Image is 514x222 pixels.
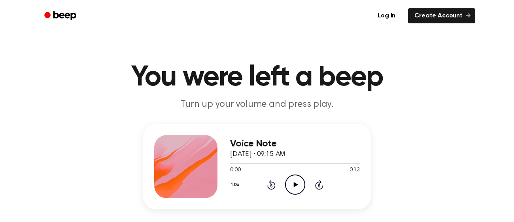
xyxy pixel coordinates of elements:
a: Log in [370,7,403,25]
h3: Voice Note [230,139,360,149]
p: Turn up your volume and press play. [105,98,409,111]
span: [DATE] · 09:15 AM [230,151,285,158]
h1: You were left a beep [55,63,459,92]
a: Create Account [408,8,475,23]
span: 0:00 [230,166,240,175]
a: Beep [39,8,83,24]
span: 0:13 [350,166,360,175]
button: 1.0x [230,178,242,192]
